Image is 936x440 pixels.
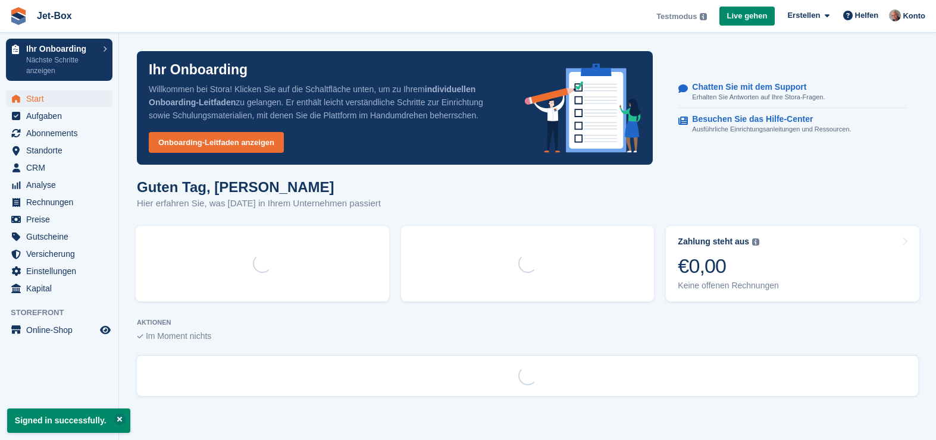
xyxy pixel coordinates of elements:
[889,10,901,21] img: Kai-Uwe Walzer
[26,108,98,124] span: Aufgaben
[692,124,851,134] p: Ausführliche Einrichtungsanleitungen und Ressourcen.
[26,177,98,193] span: Analyse
[855,10,879,21] span: Helfen
[6,108,112,124] a: menu
[149,83,506,122] p: Willkommen bei Stora! Klicken Sie auf die Schaltfläche unten, um zu Ihrem zu gelangen. Er enthält...
[26,90,98,107] span: Start
[678,254,778,278] div: €0,00
[26,159,98,176] span: CRM
[26,45,97,53] p: Ihr Onboarding
[6,280,112,297] a: menu
[26,322,98,338] span: Online-Shop
[137,319,918,326] p: AKTIONEN
[26,263,98,279] span: Einstellungen
[678,76,907,109] a: Chatten Sie mit dem Support Erhalten Sie Antworten auf Ihre Stora-Fragen.
[6,159,112,176] a: menu
[26,246,98,262] span: Versicherung
[137,197,381,210] p: Hier erfahren Sie, was [DATE] in Ihrem Unternehmen passiert
[6,263,112,279] a: menu
[26,211,98,228] span: Preise
[26,125,98,142] span: Abonnements
[692,92,825,102] p: Erhalten Sie Antworten auf Ihre Stora-Fragen.
[6,177,112,193] a: menu
[6,246,112,262] a: menu
[678,281,778,291] div: Keine offenen Rechnungen
[6,125,112,142] a: menu
[146,331,211,341] span: Im Moment nichts
[903,10,925,22] span: Konto
[666,226,919,301] a: Zahlung steht aus €0,00 Keine offenen Rechnungen
[6,322,112,338] a: Speisekarte
[10,7,27,25] img: stora-icon-8386f47178a22dfd0bd8f6a31ec36ba5ce8667c1dd55bd0f319d3a0aa187defe.svg
[678,108,907,140] a: Besuchen Sie das Hilfe-Center Ausführliche Einrichtungsanleitungen und Ressourcen.
[137,179,381,195] h1: Guten Tag, [PERSON_NAME]
[6,228,112,245] a: menu
[26,142,98,159] span: Standorte
[692,114,841,124] p: Besuchen Sie das Hilfe-Center
[7,408,130,433] p: Signed in successfully.
[752,238,759,246] img: icon-info-grey-7440780725fd019a000dd9b08b2336e03edf1995a4989e88bcd33f0948082b44.svg
[98,323,112,337] a: Vorschau-Shop
[149,63,248,77] p: Ihr Onboarding
[32,6,77,26] a: Jet-Box
[719,7,775,26] a: Live gehen
[149,132,284,153] a: Onboarding-Leitfaden anzeigen
[6,142,112,159] a: menu
[700,13,707,20] img: icon-info-grey-7440780725fd019a000dd9b08b2336e03edf1995a4989e88bcd33f0948082b44.svg
[678,237,749,247] div: Zahlung steht aus
[692,82,815,92] p: Chatten Sie mit dem Support
[656,11,697,23] span: Testmodus
[6,39,112,81] a: Ihr Onboarding Nächste Schritte anzeigen
[26,55,97,76] p: Nächste Schritte anzeigen
[525,64,641,153] img: onboarding-info-6c161a55d2c0e0a8cae90662b2fe09162a5109e8cc188191df67fb4f79e88e88.svg
[6,211,112,228] a: menu
[26,194,98,210] span: Rechnungen
[727,10,768,22] span: Live gehen
[137,334,143,339] img: blank_slate_check_icon-ba018cac091ee9be17c0a81a6c232d5eb81de652e7a59be601be346b1b6ddf79.svg
[6,194,112,210] a: menu
[11,307,118,319] span: Storefront
[6,90,112,107] a: menu
[787,10,820,21] span: Erstellen
[26,280,98,297] span: Kapital
[26,228,98,245] span: Gutscheine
